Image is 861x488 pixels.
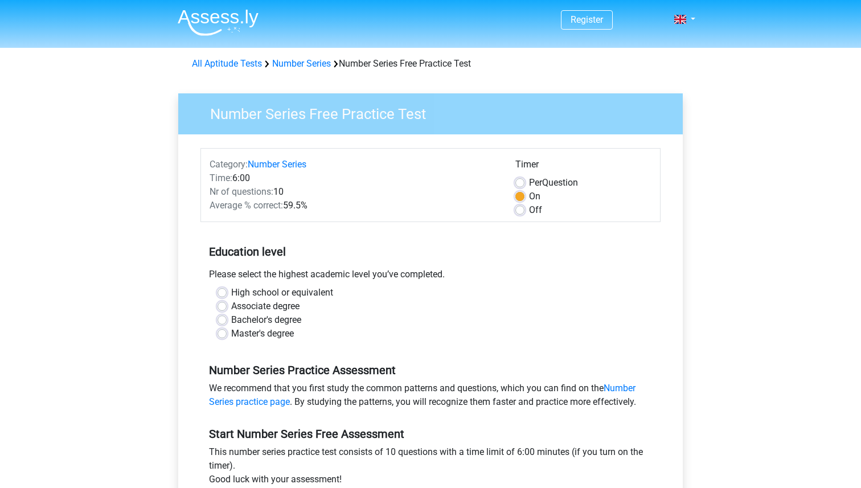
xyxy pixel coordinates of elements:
[210,159,248,170] span: Category:
[231,313,301,327] label: Bachelor's degree
[178,9,259,36] img: Assessly
[187,57,674,71] div: Number Series Free Practice Test
[210,200,283,211] span: Average % correct:
[210,186,273,197] span: Nr of questions:
[196,101,674,123] h3: Number Series Free Practice Test
[529,176,578,190] label: Question
[192,58,262,69] a: All Aptitude Tests
[201,171,507,185] div: 6:00
[231,286,333,300] label: High school or equivalent
[529,203,542,217] label: Off
[529,190,540,203] label: On
[248,159,306,170] a: Number Series
[209,363,652,377] h5: Number Series Practice Assessment
[571,14,603,25] a: Register
[209,427,652,441] h5: Start Number Series Free Assessment
[231,300,300,313] label: Associate degree
[200,382,661,413] div: We recommend that you first study the common patterns and questions, which you can find on the . ...
[200,268,661,286] div: Please select the highest academic level you’ve completed.
[201,199,507,212] div: 59.5%
[209,240,652,263] h5: Education level
[515,158,651,176] div: Timer
[231,327,294,341] label: Master's degree
[529,177,542,188] span: Per
[210,173,232,183] span: Time:
[272,58,331,69] a: Number Series
[201,185,507,199] div: 10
